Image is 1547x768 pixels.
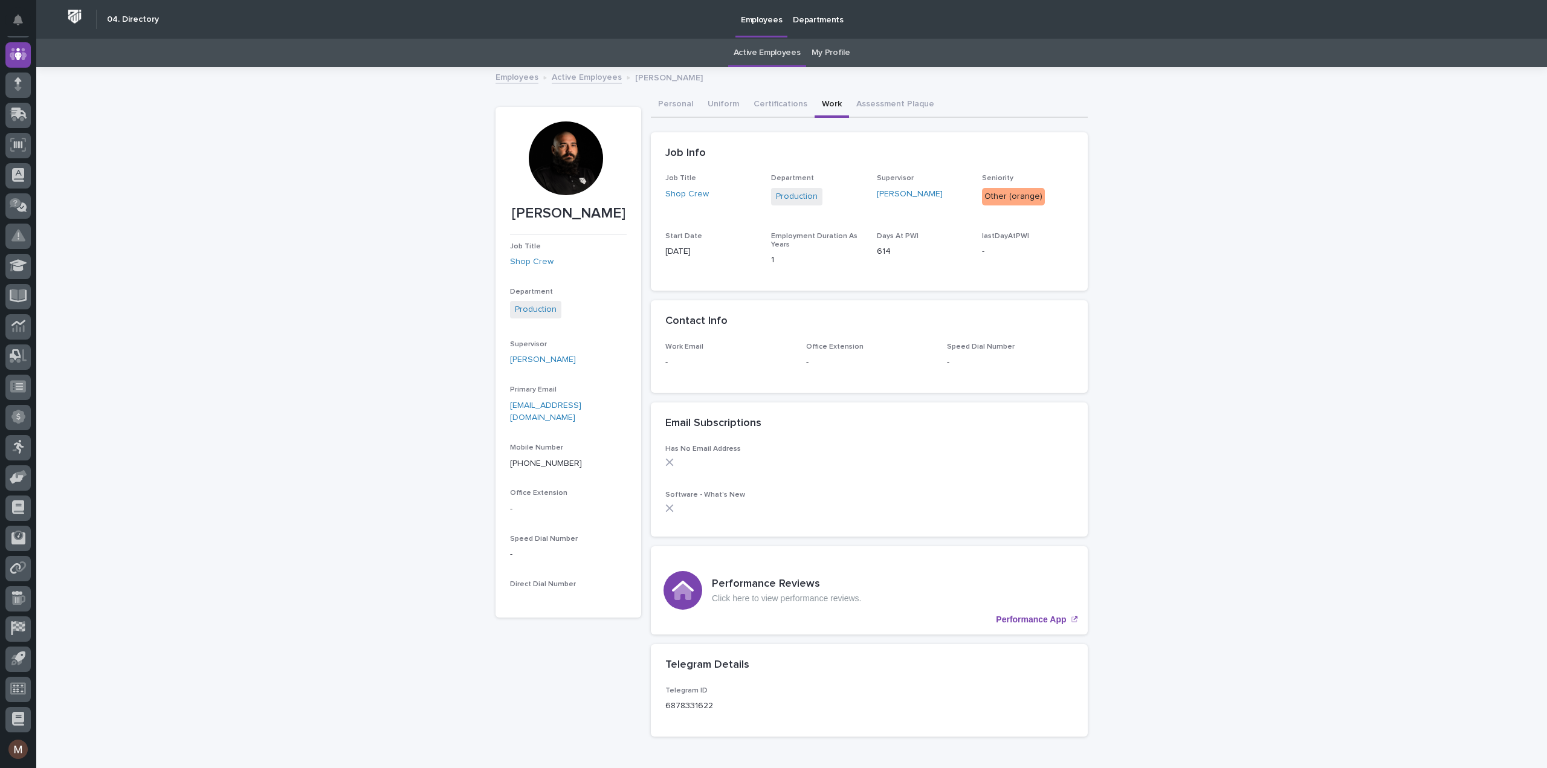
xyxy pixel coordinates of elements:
[712,593,861,604] p: Click here to view performance reviews.
[510,535,578,543] span: Speed Dial Number
[700,92,746,118] button: Uniform
[510,341,547,348] span: Supervisor
[877,245,968,258] p: 614
[665,147,706,160] h2: Job Info
[665,659,749,672] h2: Telegram Details
[734,39,801,67] a: Active Employees
[510,401,581,422] a: [EMAIL_ADDRESS][DOMAIN_NAME]
[947,343,1015,350] span: Speed Dial Number
[877,188,943,201] a: [PERSON_NAME]
[771,175,814,182] span: Department
[746,92,815,118] button: Certifications
[771,254,862,266] p: 1
[510,444,563,451] span: Mobile Number
[996,615,1066,625] p: Performance App
[665,188,709,201] a: Shop Crew
[552,69,622,83] a: Active Employees
[510,548,627,561] p: -
[510,489,567,497] span: Office Extension
[982,245,1073,258] p: -
[665,175,696,182] span: Job Title
[15,15,31,34] div: Notifications
[771,233,857,248] span: Employment Duration As Years
[510,503,627,515] p: -
[877,233,919,240] span: Days At PWI
[510,256,554,268] a: Shop Crew
[5,7,31,33] button: Notifications
[665,687,708,694] span: Telegram ID
[510,386,557,393] span: Primary Email
[947,356,1073,369] p: -
[651,546,1088,634] a: Performance App
[665,445,741,453] span: Has No Email Address
[665,417,761,430] h2: Email Subscriptions
[635,70,703,83] p: [PERSON_NAME]
[815,92,849,118] button: Work
[510,353,576,366] a: [PERSON_NAME]
[982,188,1045,205] div: Other (orange)
[5,737,31,762] button: users-avatar
[982,175,1013,182] span: Seniority
[510,205,627,222] p: [PERSON_NAME]
[63,5,86,28] img: Workspace Logo
[665,343,703,350] span: Work Email
[651,92,700,118] button: Personal
[806,356,932,369] p: -
[806,343,864,350] span: Office Extension
[812,39,850,67] a: My Profile
[712,578,861,591] h3: Performance Reviews
[510,459,582,468] a: [PHONE_NUMBER]
[665,700,713,712] p: 6878331622
[877,175,914,182] span: Supervisor
[510,243,541,250] span: Job Title
[849,92,941,118] button: Assessment Plaque
[665,356,792,369] p: -
[665,491,745,499] span: Software - What's New
[510,288,553,295] span: Department
[665,233,702,240] span: Start Date
[982,233,1029,240] span: lastDayAtPWI
[665,315,728,328] h2: Contact Info
[496,69,538,83] a: Employees
[776,190,818,203] a: Production
[665,245,757,258] p: [DATE]
[107,15,159,25] h2: 04. Directory
[515,303,557,316] a: Production
[510,581,576,588] span: Direct Dial Number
